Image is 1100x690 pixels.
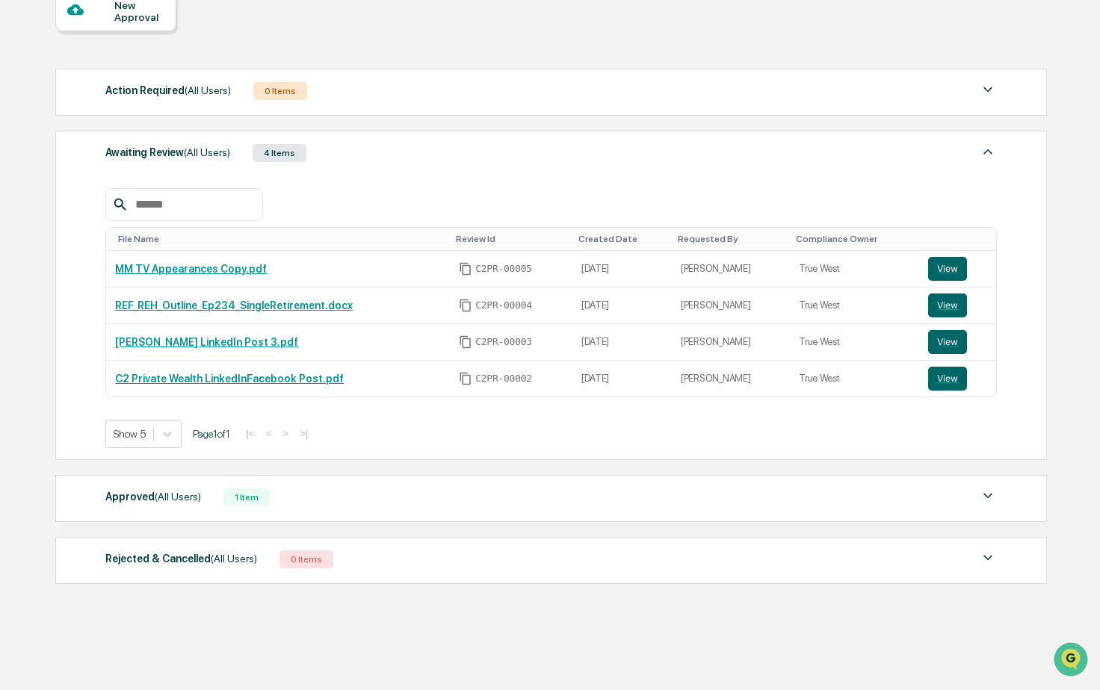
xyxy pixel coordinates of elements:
[105,549,257,568] div: Rejected & Cancelled
[254,119,272,137] button: Start new chat
[15,114,42,141] img: 1746055101610-c473b297-6a78-478c-a979-82029cc54cd1
[672,324,790,361] td: [PERSON_NAME]
[928,367,986,391] a: View
[475,263,532,275] span: C2PR-00005
[572,324,672,361] td: [DATE]
[15,190,27,202] div: 🖐️
[105,487,201,506] div: Approved
[928,257,986,281] a: View
[459,335,472,349] span: Copy Id
[475,373,532,385] span: C2PR-00002
[185,84,231,96] span: (All Users)
[790,287,919,324] td: True West
[928,257,967,281] button: View
[118,234,444,244] div: Toggle SortBy
[672,251,790,287] td: [PERSON_NAME]
[15,218,27,230] div: 🔎
[211,553,257,565] span: (All Users)
[459,299,472,312] span: Copy Id
[279,550,333,568] div: 0 Items
[928,293,986,317] a: View
[572,287,672,324] td: [DATE]
[790,361,919,397] td: True West
[102,182,191,209] a: 🗄️Attestations
[51,129,189,141] div: We're available if you need us!
[241,427,259,440] button: |<
[123,188,185,203] span: Attestations
[9,182,102,209] a: 🖐️Preclearance
[572,251,672,287] td: [DATE]
[115,263,267,275] a: MM TV Appearances Copy.pdf
[672,361,790,397] td: [PERSON_NAME]
[931,234,989,244] div: Toggle SortBy
[459,372,472,385] span: Copy Id
[790,251,919,287] td: True West
[979,81,997,99] img: caret
[578,234,666,244] div: Toggle SortBy
[51,114,245,129] div: Start new chat
[1052,641,1093,681] iframe: Open customer support
[149,253,181,264] span: Pylon
[9,211,100,237] a: 🔎Data Lookup
[193,428,230,440] span: Page 1 of 1
[30,188,96,203] span: Preclearance
[105,252,181,264] a: Powered byPylon
[115,373,344,385] a: C2 Private Wealth LinkedInFacebook Post.pdf
[253,82,307,100] div: 0 Items
[979,143,997,161] img: caret
[928,367,967,391] button: View
[115,299,353,311] a: REF_REH_Outline_Ep234_SingleRetirement.docx
[572,361,672,397] td: [DATE]
[253,144,306,162] div: 4 Items
[475,336,532,348] span: C2PR-00003
[790,324,919,361] td: True West
[105,143,230,162] div: Awaiting Review
[108,190,120,202] div: 🗄️
[928,293,967,317] button: View
[796,234,913,244] div: Toggle SortBy
[672,287,790,324] td: [PERSON_NAME]
[475,299,532,311] span: C2PR-00004
[979,487,997,505] img: caret
[295,427,312,440] button: >|
[184,146,230,158] span: (All Users)
[979,549,997,567] img: caret
[678,234,784,244] div: Toggle SortBy
[30,217,94,231] span: Data Lookup
[223,488,270,506] div: 1 Item
[155,491,201,503] span: (All Users)
[928,330,986,354] a: View
[928,330,967,354] button: View
[105,81,231,100] div: Action Required
[15,31,272,55] p: How can we help?
[456,234,566,244] div: Toggle SortBy
[278,427,293,440] button: >
[262,427,276,440] button: <
[115,336,298,348] a: [PERSON_NAME] LinkedIn Post 3.pdf
[459,262,472,276] span: Copy Id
